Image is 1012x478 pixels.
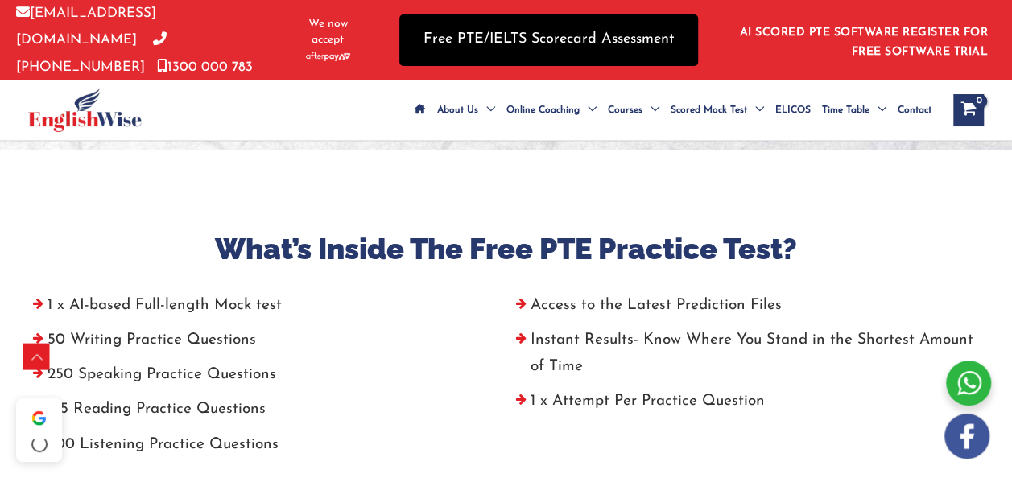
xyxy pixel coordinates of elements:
span: Menu Toggle [580,82,597,138]
a: AI SCORED PTE SOFTWARE REGISTER FOR FREE SOFTWARE TRIAL [740,27,989,58]
span: Menu Toggle [869,82,886,138]
a: Free PTE/IELTS Scorecard Assessment [399,14,698,65]
nav: Site Navigation: Main Menu [409,82,937,138]
span: ELICOS [775,82,811,138]
span: Menu Toggle [747,82,764,138]
a: Contact [892,82,937,138]
li: Access to the Latest Prediction Files [506,292,989,327]
li: 200 Listening Practice Questions [23,431,506,466]
a: CoursesMenu Toggle [602,82,665,138]
span: Time Table [822,82,869,138]
span: Menu Toggle [642,82,659,138]
a: View Shopping Cart, empty [953,94,984,126]
img: Afterpay-Logo [306,52,350,61]
a: Scored Mock TestMenu Toggle [665,82,770,138]
li: 1 x Attempt Per Practice Question [506,388,989,422]
li: Instant Results- Know Where You Stand in the Shortest Amount of Time [506,327,989,389]
span: Scored Mock Test [671,82,747,138]
a: Time TableMenu Toggle [816,82,892,138]
a: About UsMenu Toggle [432,82,501,138]
h2: What’s Inside The Free PTE Practice Test? [23,230,989,268]
span: Online Coaching [506,82,580,138]
img: cropped-ew-logo [28,88,142,132]
img: white-facebook.png [944,414,989,459]
span: Contact [898,82,931,138]
li: 50 Writing Practice Questions [23,327,506,361]
span: About Us [437,82,478,138]
a: [PHONE_NUMBER] [16,33,167,73]
a: [EMAIL_ADDRESS][DOMAIN_NAME] [16,6,156,47]
aside: Header Widget 1 [730,14,996,66]
a: 1300 000 783 [157,60,253,74]
span: Courses [608,82,642,138]
a: Online CoachingMenu Toggle [501,82,602,138]
li: 1 x AI-based Full-length Mock test [23,292,506,327]
li: 125 Reading Practice Questions [23,396,506,431]
span: Menu Toggle [478,82,495,138]
span: We now accept [297,16,359,48]
li: 250 Speaking Practice Questions [23,361,506,396]
a: ELICOS [770,82,816,138]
